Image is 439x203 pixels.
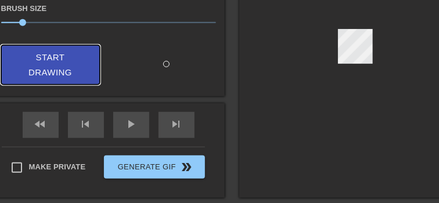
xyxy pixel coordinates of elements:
span: Start Drawing [15,50,86,81]
label: Brush Size [1,3,47,14]
button: Generate Gif [104,155,204,179]
span: skip_next [170,117,183,131]
span: double_arrow [179,160,193,174]
button: Start Drawing [1,45,100,85]
span: Generate Gif [109,160,200,174]
span: skip_previous [79,117,93,131]
span: fast_rewind [34,117,48,131]
span: play_arrow [124,117,138,131]
span: Make Private [29,161,86,173]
